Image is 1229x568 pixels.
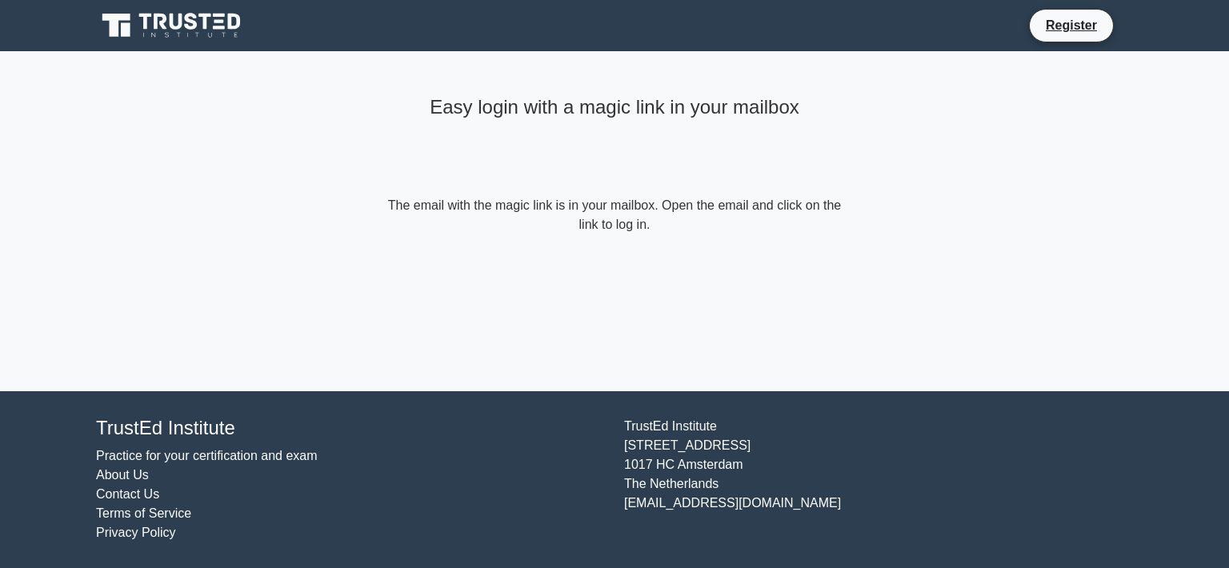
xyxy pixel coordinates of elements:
a: About Us [96,468,149,482]
a: Register [1036,15,1107,35]
a: Terms of Service [96,506,191,520]
a: Contact Us [96,487,159,501]
h4: Easy login with a magic link in your mailbox [384,96,845,119]
div: TrustEd Institute [STREET_ADDRESS] 1017 HC Amsterdam The Netherlands [EMAIL_ADDRESS][DOMAIN_NAME] [614,417,1143,542]
a: Privacy Policy [96,526,176,539]
form: The email with the magic link is in your mailbox. Open the email and click on the link to log in. [384,196,845,234]
h4: TrustEd Institute [96,417,605,440]
a: Practice for your certification and exam [96,449,318,462]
